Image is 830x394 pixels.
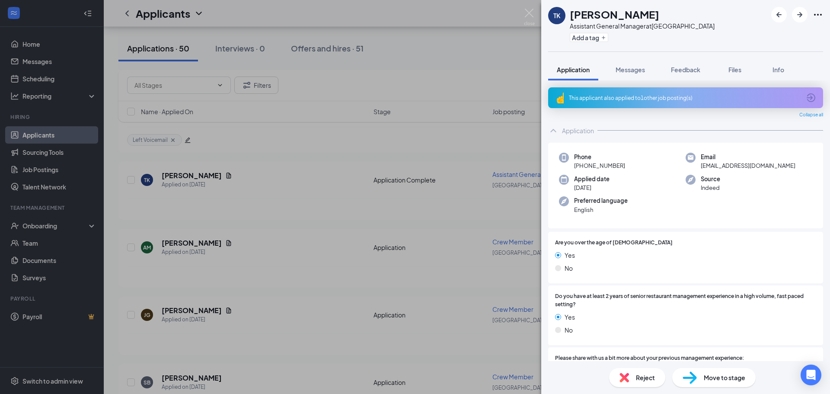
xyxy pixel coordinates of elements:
div: Assistant General Manager at [GEOGRAPHIC_DATA] [570,22,715,30]
svg: ChevronUp [548,125,559,136]
button: ArrowRight [792,7,808,22]
span: Preferred language [574,196,628,205]
span: Feedback [671,66,700,74]
span: Indeed [701,183,720,192]
div: Application [562,126,594,135]
div: TK [553,11,560,20]
h1: [PERSON_NAME] [570,7,659,22]
span: Collapse all [799,112,823,119]
span: Reject [636,373,655,382]
svg: ArrowLeftNew [774,10,784,20]
button: ArrowLeftNew [771,7,787,22]
span: [PHONE_NUMBER] [574,161,625,170]
span: Email [701,153,795,161]
span: [DATE] [574,183,610,192]
svg: Ellipses [813,10,823,20]
span: Yes [565,250,575,260]
span: Move to stage [704,373,745,382]
div: Open Intercom Messenger [801,365,821,385]
span: Phone [574,153,625,161]
span: Application [557,66,590,74]
span: Info [773,66,784,74]
span: English [574,205,628,214]
div: This applicant also applied to 1 other job posting(s) [569,94,801,102]
span: Files [728,66,741,74]
span: Messages [616,66,645,74]
span: Do you have at least 2 years of senior restaurant management experience in a high volume, fast pa... [555,292,816,309]
span: No [565,325,573,335]
span: No [565,263,573,273]
svg: ArrowCircle [806,93,816,103]
button: PlusAdd a tag [570,33,608,42]
span: Applied date [574,175,610,183]
span: Source [701,175,720,183]
svg: ArrowRight [795,10,805,20]
span: Are you over the age of [DEMOGRAPHIC_DATA] [555,239,673,247]
svg: Plus [601,35,606,40]
span: Yes [565,312,575,322]
span: Please share with us a bit more about your previous management experience: [555,354,744,362]
span: [EMAIL_ADDRESS][DOMAIN_NAME] [701,161,795,170]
